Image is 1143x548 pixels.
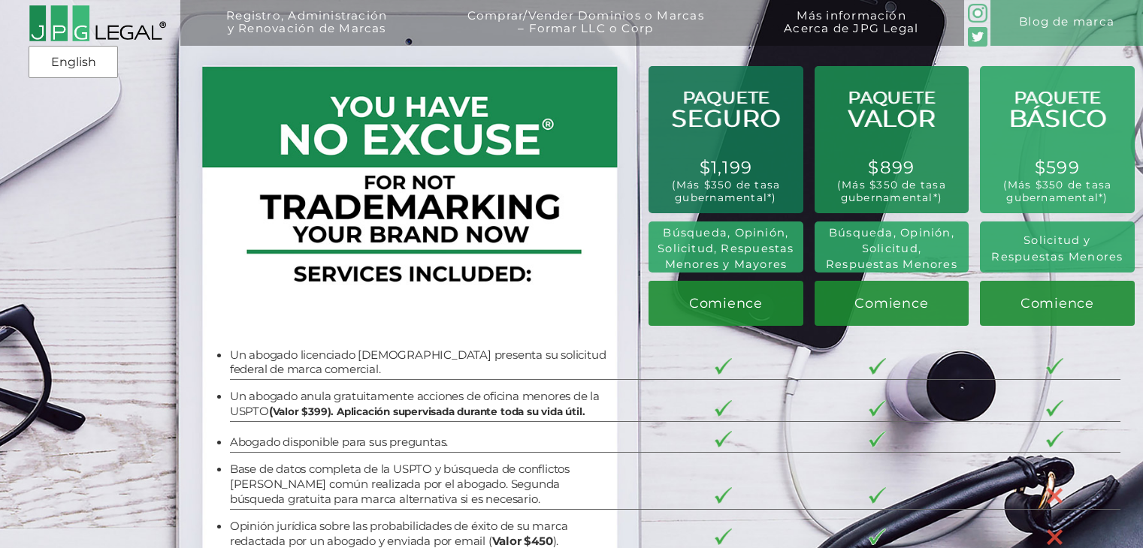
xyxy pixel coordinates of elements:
[715,487,732,504] img: checkmark-border-3.png
[826,226,957,272] span: Búsqueda, Opinión, Solicitud, Respuestas Menores
[715,358,732,375] img: checkmark-border-3.png
[328,405,331,417] b: )
[750,10,953,56] a: Más informaciónAcerca de JPG Legal
[230,435,449,449] span: Abogado disponible para sus preguntas.
[715,400,732,417] img: checkmark-border-3.png
[715,528,732,545] img: checkmark-border-3.png
[328,405,585,417] span: . Aplicación supervisada durante toda su vida útil.
[1046,400,1063,417] img: checkmark-border-3.png
[991,233,1123,263] span: Solicitud y Respuestas Menores
[968,27,987,46] img: Twitter_Social_Icon_Rounded_Square_Color-mid-green3-90.png
[658,226,794,272] span: Búsqueda, Opinión, Solicitud, Respuestas Menores y Mayores
[968,4,987,23] img: glyph-logo_May2016-green3-90.png
[29,5,166,42] img: 2016-logo-black-letters-3-r.png
[230,462,570,506] span: Base de datos completa de la USPTO y búsqueda de conflictos [PERSON_NAME] común realizada por el ...
[1046,528,1063,546] img: X-30-3.png
[815,281,969,326] a: Comience
[1046,431,1063,447] img: checkmark-border-3.png
[869,487,886,504] img: checkmark-border-3.png
[869,400,886,417] img: checkmark-border-3.png
[1021,295,1094,311] span: Comience
[269,404,585,418] b: (
[230,519,568,548] span: Opinión jurídica sobre las probabilidades de éxito de su marca redactada por un abogado y enviada...
[854,295,928,311] span: Comience
[433,10,738,56] a: Comprar/Vender Dominios o Marcas– Formar LLC o Corp
[230,389,600,418] span: Un abogado anula gratuitamente acciones de oficina menores de la USPTO
[273,405,328,417] span: Valor $399
[869,528,886,545] img: checkmark-border-3.png
[1046,487,1063,504] img: X-30-3.png
[689,295,763,311] span: Comience
[980,281,1134,326] a: Comience
[649,281,803,326] a: Comience
[1046,358,1063,375] img: checkmark-border-3.png
[715,431,732,447] img: checkmark-border-3.png
[230,348,606,377] span: Un abogado licenciado [DEMOGRAPHIC_DATA] presenta su solicitud federal de marca comercial.
[33,49,113,76] a: English
[492,534,553,548] b: Valor $450
[869,431,886,447] img: checkmark-border-3.png
[869,358,886,375] img: checkmark-border-3.png
[192,10,422,56] a: Registro, Administracióny Renovación de Marcas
